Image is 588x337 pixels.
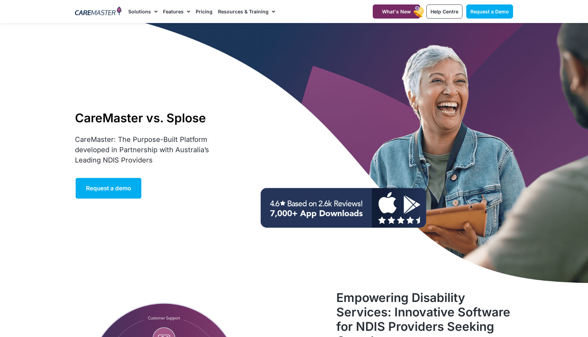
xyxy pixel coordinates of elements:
a: Help Centre [426,4,462,19]
p: CareMaster: The Purpose-Built Platform developed in Partnership with Australia’s Leading NDIS Pro... [75,134,224,165]
img: CareMaster Logo [75,7,121,17]
span: Help Centre [431,9,458,14]
a: What's New [373,4,420,19]
a: Request a Demo [466,4,513,19]
h1: CareMaster vs. Splose [75,111,224,125]
a: Request a demo [75,177,142,199]
span: Request a Demo [470,9,509,14]
span: What's New [382,9,411,14]
span: Request a demo [86,185,131,192]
